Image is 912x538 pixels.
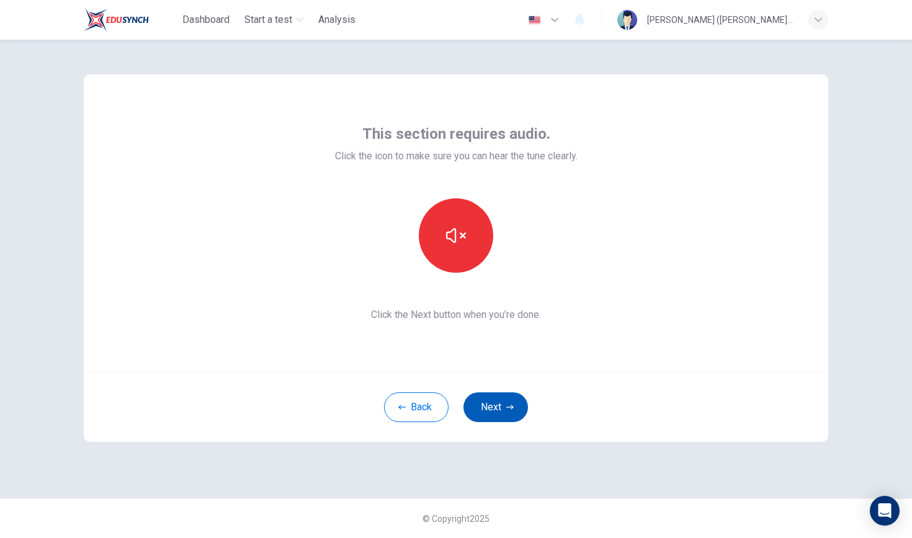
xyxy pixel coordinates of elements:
div: Open Intercom Messenger [870,496,900,526]
img: en [527,15,542,25]
button: Analysis [313,9,360,31]
span: Dashboard [182,12,230,27]
button: Dashboard [177,9,235,31]
span: Analysis [318,12,355,27]
img: Profile picture [617,10,637,30]
button: Next [463,392,528,422]
span: Start a test [244,12,292,27]
button: Back [384,392,449,422]
a: EduSynch logo [84,7,177,32]
span: © Copyright 2025 [422,514,490,524]
span: This section requires audio. [362,124,550,144]
div: [PERSON_NAME] ([PERSON_NAME])[PERSON_NAME] [647,12,794,27]
img: EduSynch logo [84,7,149,32]
button: Start a test [239,9,308,31]
span: Click the Next button when you’re done. [335,307,578,322]
span: Click the icon to make sure you can hear the tune clearly. [335,149,578,164]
